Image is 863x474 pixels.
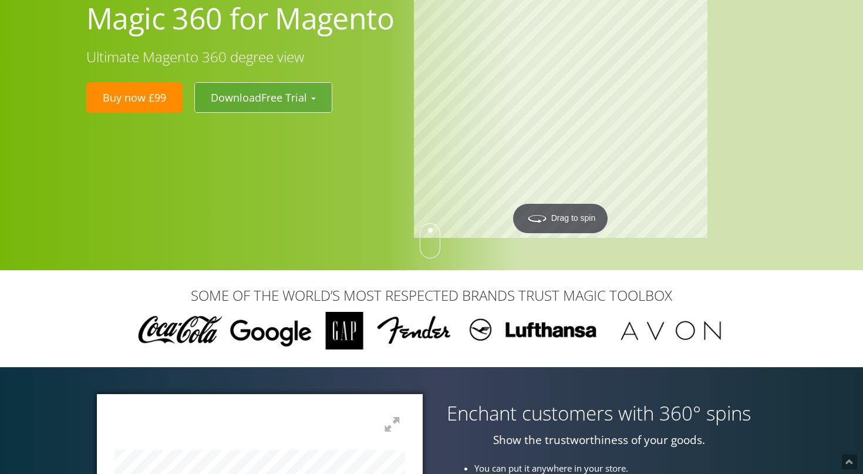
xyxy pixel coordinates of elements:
[440,433,757,447] p: Show the trustworthiness of your goods.
[194,82,332,113] button: DownloadFree Trial
[131,312,732,349] img: Magic Toolbox Customers
[440,403,757,424] h3: Enchant customers with 360° spins
[86,49,396,65] h3: Ultimate Magento 360 degree view
[86,82,183,113] a: Buy now £99
[261,90,307,105] span: Free Trial
[97,288,766,303] h3: SOME OF THE WORLD’S MOST RESPECTED BRANDS TRUST MAGIC TOOLBOX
